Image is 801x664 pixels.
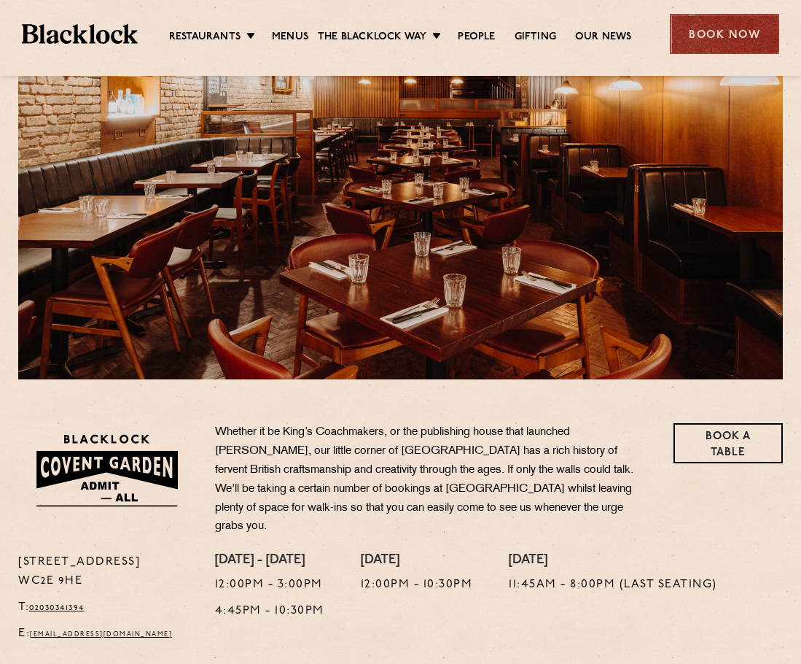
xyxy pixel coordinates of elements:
[515,30,556,46] a: Gifting
[509,576,717,595] p: 11:45am - 8:00pm (Last Seating)
[458,30,495,46] a: People
[272,30,308,46] a: Menus
[215,602,324,621] p: 4:45pm - 10:30pm
[215,576,324,595] p: 12:00pm - 3:00pm
[361,553,473,569] h4: [DATE]
[18,423,193,517] img: BLA_1470_CoventGarden_Website_Solid.svg
[29,603,85,612] a: 02030341394
[18,553,193,591] p: [STREET_ADDRESS] WC2E 9HE
[361,576,473,595] p: 12:00pm - 10:30pm
[18,625,193,644] p: E:
[509,553,717,569] h4: [DATE]
[215,553,324,569] h4: [DATE] - [DATE]
[22,24,138,44] img: BL_Textured_Logo-footer-cropped.svg
[318,30,426,46] a: The Blacklock Way
[169,30,241,46] a: Restaurants
[670,14,779,54] div: Book Now
[30,631,172,638] a: [EMAIL_ADDRESS][DOMAIN_NAME]
[18,598,193,617] p: T:
[215,423,645,536] p: Whether it be King’s Coachmakers, or the publishing house that launched [PERSON_NAME], our little...
[575,30,632,46] a: Our News
[673,423,783,463] a: Book a Table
